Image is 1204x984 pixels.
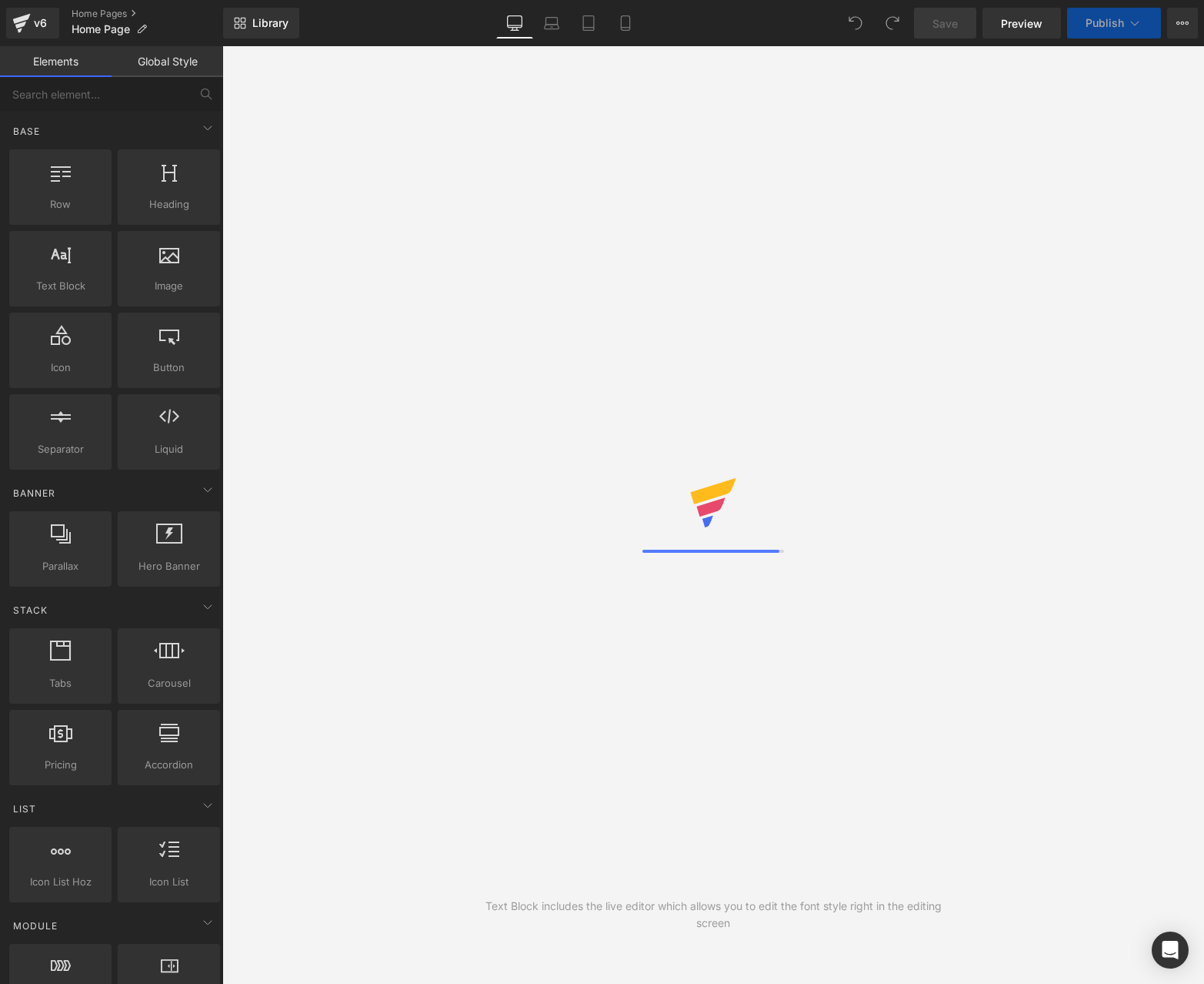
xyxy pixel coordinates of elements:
span: Icon List [122,874,215,890]
span: Tabs [14,675,107,691]
span: Hero Banner [122,558,215,574]
a: Home Pages [72,8,223,20]
a: New Library [223,8,299,38]
span: Text Block [14,278,107,294]
a: Mobile [607,8,644,38]
a: Global Style [112,46,223,77]
span: Publish [1086,17,1124,29]
div: Open Intercom Messenger [1152,932,1189,969]
button: Undo [840,8,871,38]
span: Button [122,360,215,376]
span: Separator [14,441,107,457]
button: More [1167,8,1198,38]
span: Library [252,16,288,30]
button: Publish [1067,8,1161,38]
span: Parallax [14,558,107,574]
a: v6 [6,8,59,38]
span: Stack [12,603,49,618]
a: Desktop [496,8,533,38]
span: Row [14,196,107,213]
span: List [12,802,38,816]
span: Icon [14,360,107,376]
button: Redo [877,8,908,38]
span: Accordion [122,757,215,773]
div: Text Block includes the live editor which allows you to edit the font style right in the editing ... [468,898,959,932]
span: Pricing [14,757,107,773]
span: Home Page [72,23,130,35]
span: Module [12,919,59,933]
span: Icon List Hoz [14,874,107,890]
span: Preview [1001,15,1042,32]
span: Save [932,15,958,32]
div: v6 [31,13,50,33]
a: Tablet [570,8,607,38]
span: Heading [122,196,215,213]
span: Carousel [122,675,215,691]
span: Image [122,278,215,294]
a: Laptop [533,8,570,38]
span: Base [12,124,42,139]
a: Preview [982,8,1061,38]
span: Banner [12,486,57,500]
span: Liquid [122,441,215,457]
